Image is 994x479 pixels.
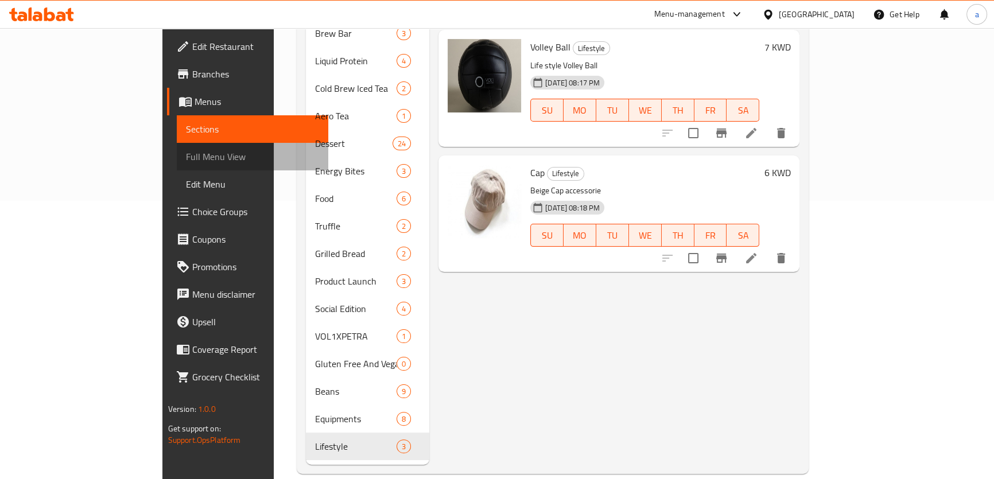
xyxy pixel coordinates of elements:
span: Version: [168,402,196,416]
p: Life style Volley Ball [530,59,759,73]
button: Branch-specific-item [708,244,735,272]
span: Energy Bites [315,164,397,178]
span: 2 [397,83,410,94]
div: Truffle2 [306,212,429,240]
div: items [397,109,411,123]
span: Menu disclaimer [192,287,319,301]
button: SA [727,99,759,122]
span: Lifestyle [548,167,584,180]
div: items [393,137,411,150]
div: items [397,164,411,178]
a: Promotions [167,253,328,281]
div: Energy Bites3 [306,157,429,185]
span: [DATE] 08:17 PM [541,77,604,88]
a: Menu disclaimer [167,281,328,308]
span: Edit Menu [186,177,319,191]
span: 4 [397,56,410,67]
span: a [974,8,979,21]
div: Social Edition [315,302,397,316]
span: 3 [397,441,410,452]
a: Choice Groups [167,198,328,225]
button: TU [596,99,629,122]
div: Social Edition4 [306,295,429,322]
div: Brew Bar3 [306,20,429,47]
span: Aero Tea [315,109,397,123]
span: 0 [397,359,410,369]
span: 3 [397,28,410,39]
a: Edit Menu [177,170,328,198]
span: SU [535,102,559,119]
span: MO [568,102,592,119]
button: Branch-specific-item [708,119,735,147]
span: 2 [397,248,410,259]
div: items [397,219,411,233]
div: items [397,384,411,398]
button: FR [694,99,727,122]
span: SA [731,227,755,244]
div: Food6 [306,185,429,212]
div: Equipments8 [306,405,429,433]
a: Branches [167,60,328,88]
span: Product Launch [315,274,397,288]
span: Gluten Free And Vegan [315,357,397,371]
h6: 6 KWD [764,165,790,181]
span: Lifestyle [573,42,609,55]
span: Select to update [681,246,705,270]
button: MO [564,224,596,247]
span: 1 [397,331,410,342]
a: Full Menu View [177,143,328,170]
a: Coverage Report [167,336,328,363]
span: Cold Brew Iced Tea [315,81,397,95]
span: TH [666,102,690,119]
button: TH [662,99,694,122]
span: Grocery Checklist [192,370,319,384]
span: 8 [397,414,410,425]
div: items [397,302,411,316]
span: 3 [397,276,410,287]
span: [DATE] 08:18 PM [541,202,604,213]
a: Menus [167,88,328,115]
span: Food [315,192,397,205]
span: Branches [192,67,319,81]
span: MO [568,227,592,244]
span: 2 [397,221,410,232]
span: Lifestyle [315,439,397,453]
span: Upsell [192,315,319,329]
span: TU [601,102,624,119]
div: Product Launch3 [306,267,429,295]
span: Choice Groups [192,205,319,219]
span: 24 [393,138,410,149]
div: items [397,357,411,371]
button: TH [662,224,694,247]
div: items [397,274,411,288]
span: Dessert [315,137,393,150]
span: Equipments [315,412,397,426]
span: Truffle [315,219,397,233]
div: items [397,247,411,260]
h6: 7 KWD [764,39,790,55]
div: Aero Tea1 [306,102,429,130]
span: TU [601,227,624,244]
button: FR [694,224,727,247]
div: Lifestyle [547,167,584,181]
span: FR [699,102,723,119]
div: Liquid Protein4 [306,47,429,75]
div: items [397,412,411,426]
div: Dessert24 [306,130,429,157]
span: SU [535,227,559,244]
div: Lifestyle3 [306,433,429,460]
img: Volley Ball [448,39,521,112]
span: Volley Ball [530,38,570,56]
span: 4 [397,303,410,314]
div: items [397,54,411,68]
span: SA [731,102,755,119]
div: Brew Bar [315,26,397,40]
span: 9 [397,386,410,397]
button: SA [727,224,759,247]
a: Edit menu item [744,126,758,140]
div: Grilled Bread2 [306,240,429,267]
